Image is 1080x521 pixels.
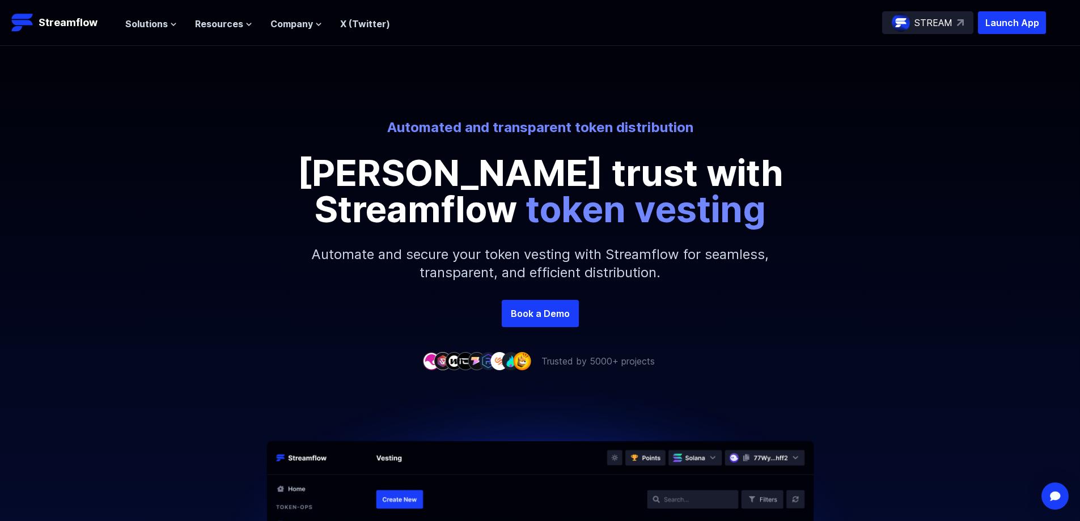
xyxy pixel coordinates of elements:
p: Automated and transparent token distribution [226,118,854,137]
p: Streamflow [39,15,98,31]
img: company-6 [479,352,497,370]
button: Resources [195,17,252,31]
a: Streamflow [11,11,114,34]
img: company-9 [513,352,531,370]
p: STREAM [914,16,952,29]
img: company-1 [422,352,441,370]
img: top-right-arrow.svg [957,19,964,26]
button: Company [270,17,322,31]
img: company-7 [490,352,509,370]
span: Company [270,17,313,31]
p: Automate and secure your token vesting with Streamflow for seamless, transparent, and efficient d... [297,227,784,300]
span: Solutions [125,17,168,31]
button: Solutions [125,17,177,31]
button: Launch App [978,11,1046,34]
a: STREAM [882,11,973,34]
div: Open Intercom Messenger [1041,482,1069,510]
img: company-8 [502,352,520,370]
a: X (Twitter) [340,18,390,29]
img: company-3 [445,352,463,370]
img: streamflow-logo-circle.png [892,14,910,32]
img: Streamflow Logo [11,11,34,34]
span: Resources [195,17,243,31]
p: [PERSON_NAME] trust with Streamflow [285,155,795,227]
span: token vesting [526,187,766,231]
img: company-4 [456,352,475,370]
p: Trusted by 5000+ projects [541,354,655,368]
img: company-2 [434,352,452,370]
img: company-5 [468,352,486,370]
a: Book a Demo [502,300,579,327]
